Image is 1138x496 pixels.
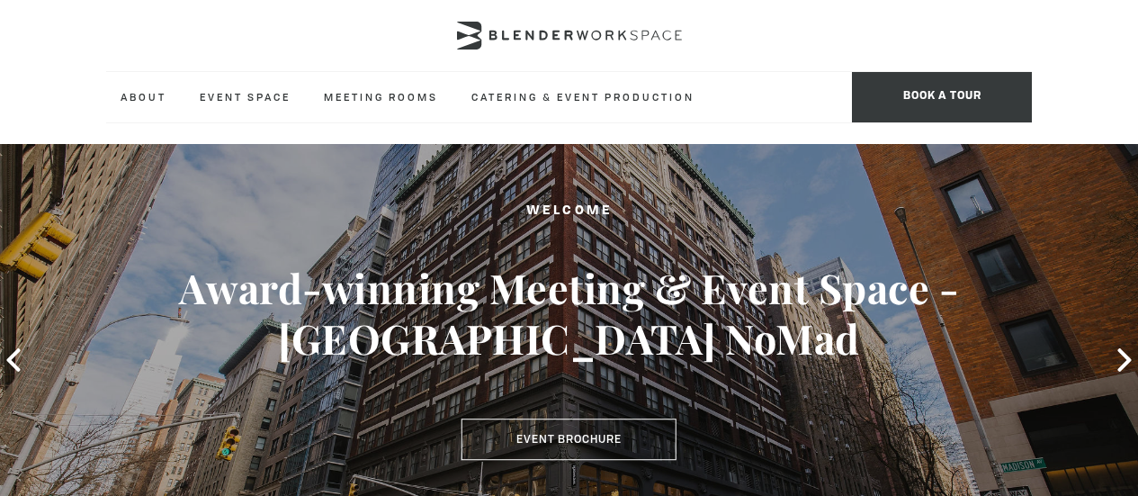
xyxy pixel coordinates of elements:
[106,72,181,122] a: About
[57,263,1081,364] h3: Award-winning Meeting & Event Space - [GEOGRAPHIC_DATA] NoMad
[461,419,677,460] a: Event Brochure
[457,72,709,122] a: Catering & Event Production
[57,200,1081,222] h2: Welcome
[852,72,1032,122] span: Book a tour
[309,72,453,122] a: Meeting Rooms
[185,72,305,122] a: Event Space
